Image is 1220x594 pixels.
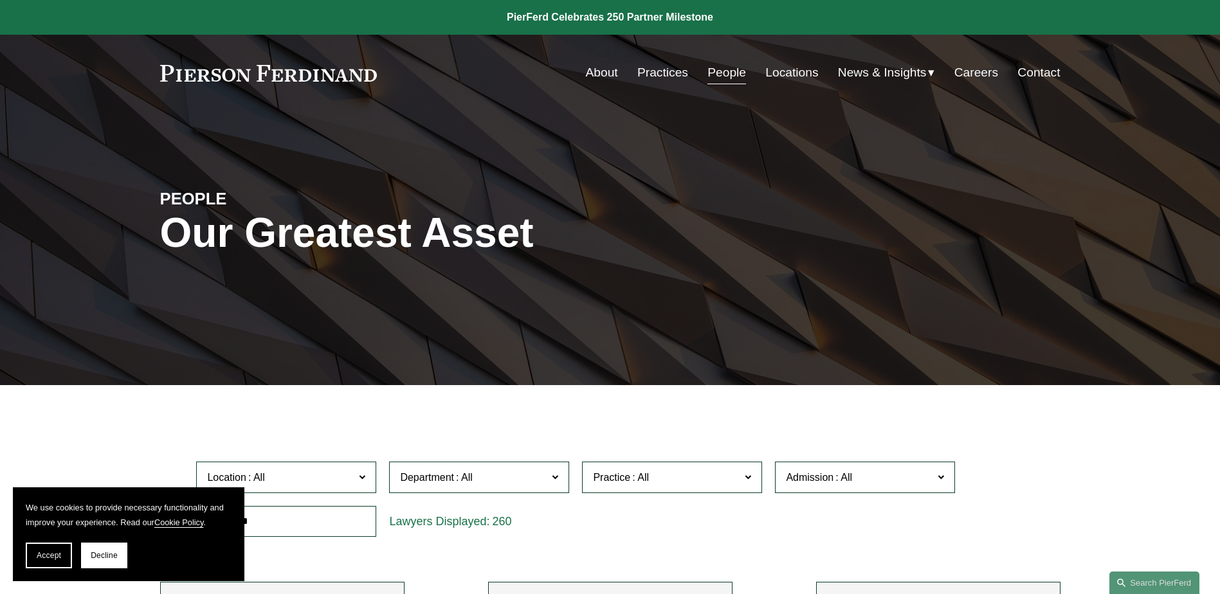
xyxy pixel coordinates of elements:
[593,472,630,483] span: Practice
[26,543,72,568] button: Accept
[492,515,511,528] span: 260
[91,551,118,560] span: Decline
[13,487,244,581] section: Cookie banner
[838,62,927,84] span: News & Insights
[637,60,688,85] a: Practices
[400,472,454,483] span: Department
[786,472,833,483] span: Admission
[954,60,998,85] a: Careers
[81,543,127,568] button: Decline
[160,210,760,256] h1: Our Greatest Asset
[707,60,746,85] a: People
[765,60,818,85] a: Locations
[154,517,204,527] a: Cookie Policy
[26,500,232,530] p: We use cookies to provide necessary functionality and improve your experience. Read our .
[1017,60,1060,85] a: Contact
[1109,571,1199,594] a: Search this site
[838,60,935,85] a: folder dropdown
[37,551,61,560] span: Accept
[160,188,385,209] h4: PEOPLE
[586,60,618,85] a: About
[207,472,246,483] span: Location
